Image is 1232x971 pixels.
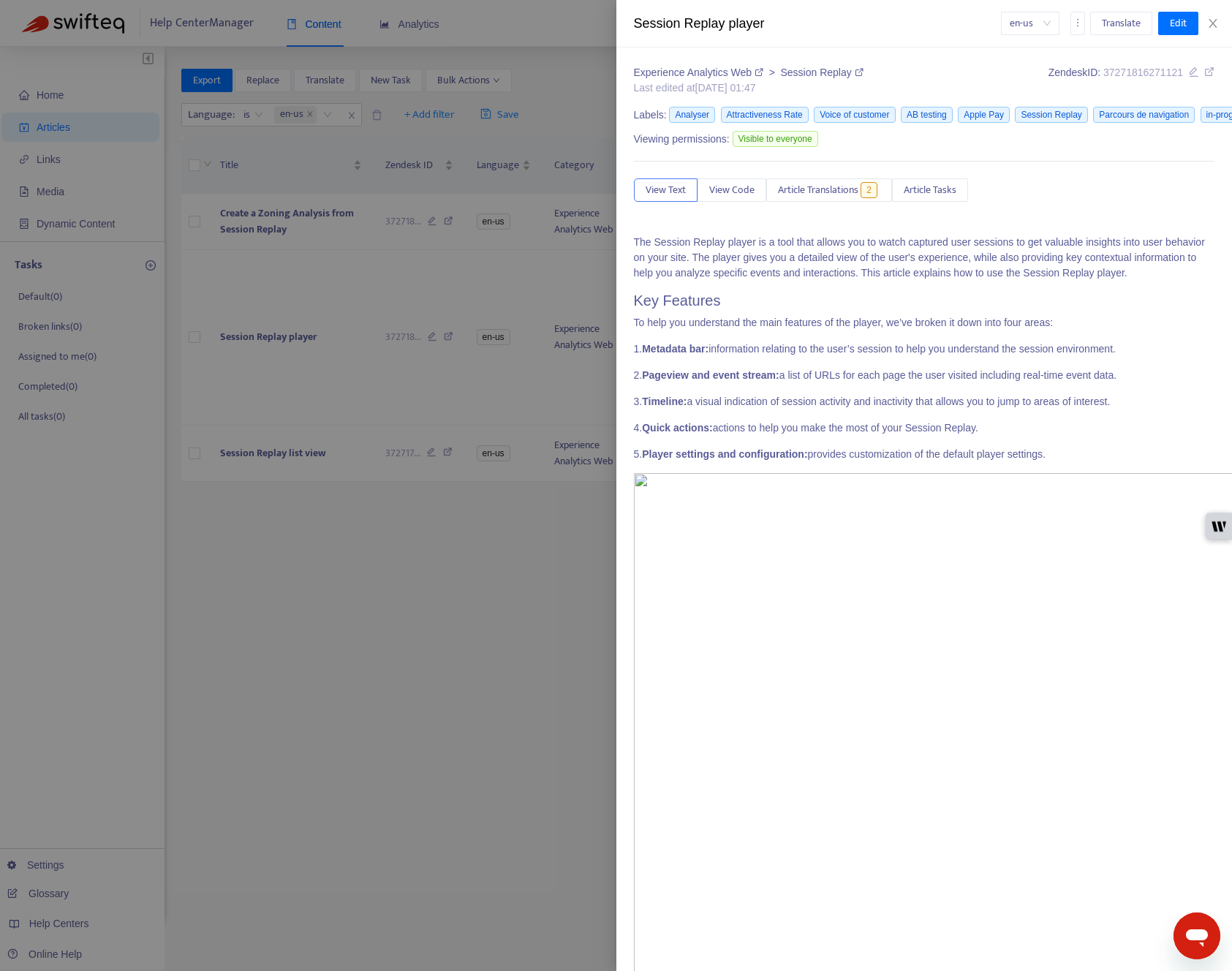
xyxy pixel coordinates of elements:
a: Session Replay [780,67,863,78]
button: Edit [1158,12,1198,35]
p: To help you understand the main features of the player, we’ve broken it down into four areas: [634,315,1215,330]
span: View Code [709,182,755,198]
div: Zendesk ID: [1048,65,1214,96]
span: Session Replay [1015,107,1087,123]
strong: Timeline: [642,396,687,407]
button: Article Tasks [892,178,968,202]
h2: Key Features [634,292,1215,309]
button: View Text [634,178,698,202]
p: 1. information relating to the user’s session to help you understand the session environment. [634,341,1215,357]
button: Close [1203,17,1223,31]
span: Labels: [634,107,667,123]
span: Attractiveness Rate [721,107,809,123]
strong: Player settings and configuration: [642,448,807,460]
iframe: Button to launch messaging window [1174,913,1220,959]
button: more [1070,12,1085,35]
div: > [634,65,863,80]
span: AB testing [901,107,953,123]
strong: Metadata bar: [642,343,708,355]
a: Experience Analytics Web [634,67,766,78]
span: close [1207,18,1219,29]
span: 37271816271121 [1103,67,1183,78]
div: Session Replay player [634,14,1001,34]
button: View Code [698,178,766,202]
p: 2. a list of URLs for each page the user visited including real-time event data. [634,368,1215,383]
p: The Session Replay player is a tool that allows you to watch captured user sessions to get valuab... [634,235,1215,281]
button: Translate [1090,12,1152,35]
span: 2 [861,182,877,198]
span: Apple Pay [958,107,1010,123]
span: Article Translations [778,182,858,198]
span: Parcours de navigation [1093,107,1195,123]
span: Article Tasks [904,182,956,198]
span: Analyser [669,107,715,123]
div: Last edited at [DATE] 01:47 [634,80,863,96]
span: Visible to everyone [733,131,818,147]
button: Article Translations2 [766,178,892,202]
span: View Text [646,182,686,198]
p: 3. a visual indication of session activity and inactivity that allows you to jump to areas of int... [634,394,1215,409]
p: 5. provides customization of the default player settings. [634,447,1215,462]
span: en-us [1010,12,1051,34]
p: 4. actions to help you make the most of your Session Replay. [634,420,1215,436]
strong: Quick actions: [642,422,712,434]
span: Viewing permissions: [634,132,730,147]
strong: Pageview and event stream: [642,369,779,381]
span: Translate [1102,15,1141,31]
span: more [1073,18,1083,28]
span: Edit [1170,15,1187,31]
span: Voice of customer [814,107,895,123]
